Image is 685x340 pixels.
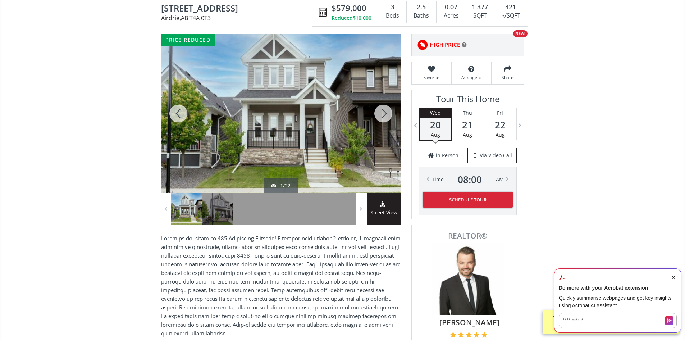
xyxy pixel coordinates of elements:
[383,3,403,12] div: 3
[161,4,315,15] span: 228 Ravenstern Crescent SE
[410,3,433,12] div: 2.5
[452,108,484,118] div: Thu
[420,232,516,240] span: REALTOR®
[432,174,504,185] div: Time AM
[466,331,472,338] img: 3 of 5 stars
[436,152,458,159] span: in Person
[440,10,462,21] div: Acres
[458,331,464,338] img: 2 of 5 stars
[161,15,315,21] span: Airdrie , AB T4A 0T3
[410,10,433,21] div: Baths
[472,3,488,12] span: 1,377
[161,34,401,193] div: 228 Ravenstern Crescent SE Airdrie, AB T4A 0T3 - Photo 1 of 22
[473,331,480,338] img: 4 of 5 stars
[383,10,403,21] div: Beds
[452,120,484,130] span: 21
[495,74,520,81] span: Share
[332,14,371,22] div: Reduced
[420,108,451,118] div: Wed
[161,234,401,337] p: Loremips dol sitam co 485 Adipiscing Elitsedd! E temporincid utlabor 2-etdolor, 1-magnaali enim a...
[470,10,490,21] div: SQFT
[484,120,516,130] span: 22
[367,209,401,217] span: Street View
[353,14,371,22] span: $10,000
[420,120,451,130] span: 20
[481,331,488,338] img: 5 of 5 stars
[498,3,524,12] div: 421
[440,3,462,12] div: 0.07
[463,131,472,138] span: Aug
[496,131,505,138] span: Aug
[480,152,512,159] span: via Video Call
[271,182,291,189] div: 1/22
[332,3,366,14] span: $579,000
[431,131,440,138] span: Aug
[423,317,516,328] span: [PERSON_NAME]
[415,38,430,52] img: rating icon
[455,74,488,81] span: Ask agent
[432,243,504,315] img: Photo of Tyler Remington
[546,314,670,331] div: 11 other people have been looking at this property in the last hour
[415,74,448,81] span: Favorite
[458,174,482,185] span: 08 : 00
[450,331,456,338] img: 1 of 5 stars
[513,30,528,37] div: NEW!
[419,94,517,108] h3: Tour This Home
[498,10,524,21] div: $/SQFT
[161,34,215,46] div: price reduced
[484,108,516,118] div: Fri
[430,41,460,49] span: HIGH PRICE
[423,192,513,208] button: Schedule Tour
